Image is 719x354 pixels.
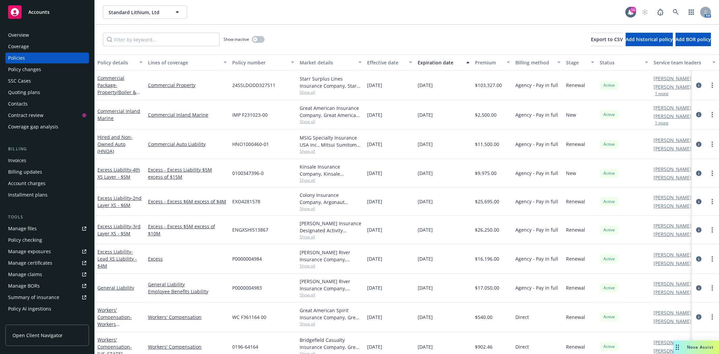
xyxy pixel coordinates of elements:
a: circleInformation [695,140,703,148]
span: Show all [300,263,362,269]
div: [PERSON_NAME] Insurance Designated Activity Company, [PERSON_NAME] Insurance Group, Ltd., Amwins [300,220,362,234]
button: Policy number [230,54,297,70]
div: Coverage [8,41,29,52]
a: Excess - Excess $5M excess of $10M [148,223,227,237]
div: Great American Spirit Insurance Company, Great American Insurance Group, Jencap Insurance Service... [300,307,362,321]
span: Show all [300,89,362,95]
a: SSC Cases [5,76,89,86]
div: [PERSON_NAME] River Insurance Company, [PERSON_NAME] River Group, Amwins [300,278,362,292]
div: Colony Insurance Company, Argonaut Insurance Company (Argo), Amwins [300,191,362,206]
a: Employee Benefits Liability [148,288,227,295]
a: more [708,140,716,148]
a: Report a Bug [654,5,667,19]
span: [DATE] [367,314,382,321]
span: Agency - Pay in full [515,170,558,177]
a: Excess [148,255,227,262]
span: - Lead XS Liability - $4M [97,248,137,269]
span: Agency - Pay in full [515,198,558,205]
span: - 2nd Layer XS - $6M [97,195,142,208]
button: Nova Assist [673,341,719,354]
div: Policy changes [8,64,41,75]
span: Show all [300,177,362,183]
span: Show inactive [223,36,249,42]
a: [PERSON_NAME] [654,289,691,296]
div: 15 [630,7,636,13]
span: Active [602,141,616,147]
span: 0100347396-0 [232,170,264,177]
div: Policy checking [8,235,42,245]
div: Summary of insurance [8,292,59,303]
span: - 3rd Layer XS - $5M [97,223,141,237]
a: circleInformation [695,313,703,321]
input: Filter by keyword... [103,33,219,46]
a: Search [669,5,683,19]
a: [PERSON_NAME] [654,202,691,209]
a: Policies [5,53,89,63]
div: Policy AI ingestions [8,303,51,314]
a: Excess - Excess $6M excess of $4M [148,198,227,205]
a: [PERSON_NAME] [654,83,691,90]
span: [DATE] [367,198,382,205]
span: - 4th XS Layer - $5M [97,167,140,180]
span: $11,500.00 [475,141,499,148]
span: Agency - Pay in full [515,82,558,89]
a: Excess Liability [97,223,141,237]
span: [DATE] [367,226,382,233]
button: Market details [297,54,364,70]
span: Renewal [566,82,585,89]
span: [DATE] [367,170,382,177]
a: more [708,81,716,89]
span: IMP F231023-00 [232,111,268,118]
button: 1 more [655,121,668,125]
span: Renewal [566,343,585,350]
button: Effective date [364,54,415,70]
a: Commercial Property [148,82,227,89]
a: circleInformation [695,111,703,119]
span: Active [602,112,616,118]
span: New [566,111,576,118]
span: Add historical policy [626,36,673,42]
span: [DATE] [367,141,382,148]
span: WC F361164 00 [232,314,266,321]
div: Contract review [8,110,43,121]
a: Coverage [5,41,89,52]
span: $540.00 [475,314,492,321]
a: General Liability [97,285,134,291]
a: more [708,198,716,206]
button: Billing method [513,54,563,70]
span: $16,196.00 [475,255,499,262]
span: Active [602,285,616,291]
span: Renewal [566,284,585,291]
a: Commercial Inland Marine [97,108,140,121]
span: P0000004984 [232,255,262,262]
span: [DATE] [418,314,433,321]
a: Policy checking [5,235,89,245]
button: Export to CSV [591,33,623,46]
span: ENGXSHI513867 [232,226,268,233]
a: more [708,255,716,263]
button: Expiration date [415,54,472,70]
a: more [708,284,716,292]
span: Agency - Pay in full [515,284,558,291]
a: [PERSON_NAME] [654,318,691,325]
a: [PERSON_NAME] [654,251,691,258]
div: Manage exposures [8,246,51,257]
span: [DATE] [418,198,433,205]
div: [PERSON_NAME] River Insurance Company, [PERSON_NAME] River Group, Amwins [300,249,362,263]
span: Active [602,256,616,262]
a: Excess - Excess Liability $5M excess of $15M [148,166,227,180]
a: more [708,111,716,119]
div: Installment plans [8,189,48,200]
div: Manage files [8,223,37,234]
a: Account charges [5,178,89,189]
a: Manage exposures [5,246,89,257]
div: Policy number [232,59,287,66]
button: Add historical policy [626,33,673,46]
span: Renewal [566,314,585,321]
a: [PERSON_NAME] [654,137,691,144]
a: [PERSON_NAME] [654,174,691,181]
a: circleInformation [695,226,703,234]
div: Contacts [8,98,28,109]
span: Export to CSV [591,36,623,42]
a: [PERSON_NAME] [654,309,691,316]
